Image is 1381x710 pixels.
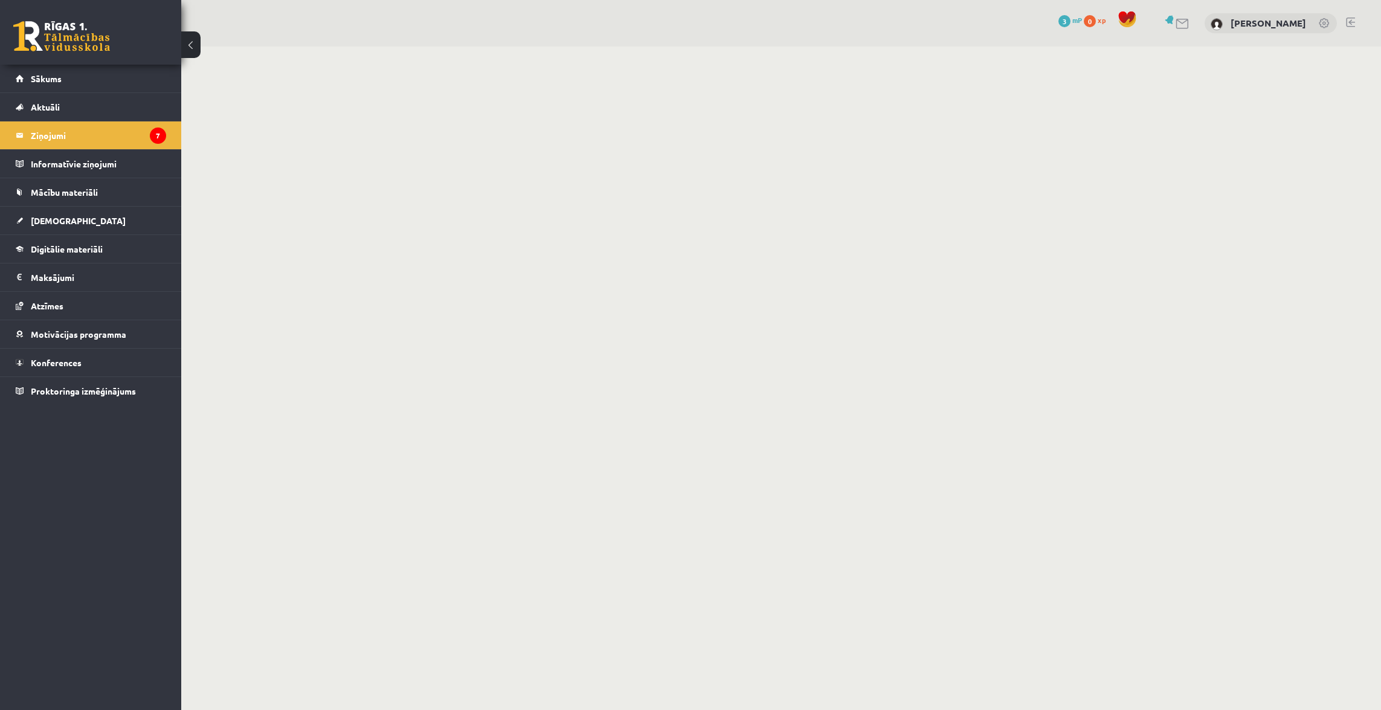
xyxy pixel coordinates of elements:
[31,73,62,84] span: Sākums
[31,150,166,178] legend: Informatīvie ziņojumi
[150,127,166,144] i: 7
[16,121,166,149] a: Ziņojumi7
[31,357,82,368] span: Konferences
[1084,15,1096,27] span: 0
[31,215,126,226] span: [DEMOGRAPHIC_DATA]
[16,320,166,348] a: Motivācijas programma
[1058,15,1070,27] span: 3
[31,263,166,291] legend: Maksājumi
[31,102,60,112] span: Aktuāli
[16,349,166,376] a: Konferences
[1211,18,1223,30] img: Maksims Baltais
[31,187,98,198] span: Mācību materiāli
[1231,17,1306,29] a: [PERSON_NAME]
[16,150,166,178] a: Informatīvie ziņojumi
[13,21,110,51] a: Rīgas 1. Tālmācības vidusskola
[31,244,103,254] span: Digitālie materiāli
[31,121,166,149] legend: Ziņojumi
[1072,15,1082,25] span: mP
[31,386,136,396] span: Proktoringa izmēģinājums
[16,377,166,405] a: Proktoringa izmēģinājums
[1098,15,1106,25] span: xp
[31,329,126,340] span: Motivācijas programma
[16,178,166,206] a: Mācību materiāli
[16,263,166,291] a: Maksājumi
[16,292,166,320] a: Atzīmes
[16,93,166,121] a: Aktuāli
[16,65,166,92] a: Sākums
[31,300,63,311] span: Atzīmes
[16,207,166,234] a: [DEMOGRAPHIC_DATA]
[1084,15,1112,25] a: 0 xp
[16,235,166,263] a: Digitālie materiāli
[1058,15,1082,25] a: 3 mP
